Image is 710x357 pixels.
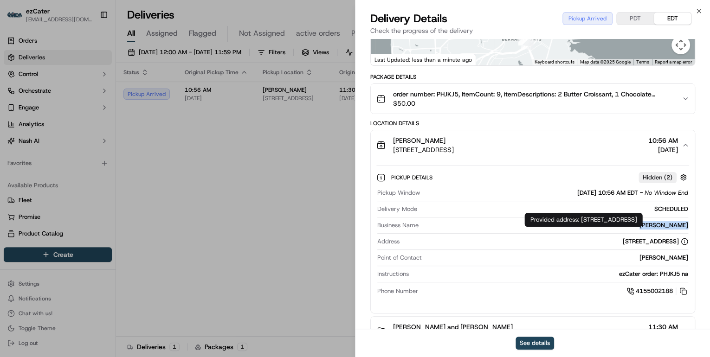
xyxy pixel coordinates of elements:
span: 10:56 AM [648,136,678,145]
button: EDT [654,13,691,25]
span: 4155002188 [636,287,673,295]
div: Provided address: [STREET_ADDRESS] [524,213,642,227]
span: Address [377,237,400,246]
span: Knowledge Base [19,134,71,144]
a: Terms (opens in new tab) [636,59,649,64]
span: Pickup Details [391,174,434,181]
button: order number: PHJKJ5, ItemCount: 9, itemDescriptions: 2 Butter Croissant, 1 Chocolate Hazelnut Cr... [371,84,695,114]
button: [PERSON_NAME][STREET_ADDRESS]10:56 AM[DATE] [371,130,695,160]
span: [DATE] [648,145,678,154]
span: Delivery Mode [377,205,417,213]
span: Hidden ( 2 ) [643,173,672,182]
span: API Documentation [88,134,149,144]
span: [PERSON_NAME] and [PERSON_NAME] [393,322,513,331]
a: Report a map error [655,59,692,64]
div: Last Updated: less than a minute ago [371,54,476,65]
span: 11:30 AM [648,322,678,331]
span: Instructions [377,270,409,278]
div: SCHEDULED [421,205,688,213]
a: 4155002188 [626,286,688,296]
div: Location Details [370,120,695,127]
span: Pylon [92,157,112,164]
span: [DATE] 10:56 AM EDT [577,189,638,197]
a: Powered byPylon [65,157,112,164]
span: Phone Number [377,287,418,295]
div: [STREET_ADDRESS] [623,237,688,246]
div: 11 [518,33,530,45]
span: Map data ©2025 Google [580,59,631,64]
button: Keyboard shortcuts [535,59,574,65]
span: $50.00 [393,99,674,108]
span: order number: PHJKJ5, ItemCount: 9, itemDescriptions: 2 Butter Croissant, 1 Chocolate Hazelnut Cr... [393,89,674,99]
img: 1736555255976-a54dd68f-1ca7-489b-9aae-adbdc363a1c4 [9,89,26,105]
div: [PERSON_NAME] [422,221,688,229]
div: Package Details [370,73,695,81]
a: Open this area in Google Maps (opens a new window) [373,53,404,65]
img: Nash [9,9,28,28]
button: See details [516,337,554,350]
span: Pickup Window [377,189,420,197]
p: Check the progress of the delivery [370,26,695,35]
span: [PERSON_NAME] [393,136,445,145]
div: Start new chat [32,89,152,98]
button: Map camera controls [671,36,690,54]
a: 📗Knowledge Base [6,131,75,147]
div: [PERSON_NAME] [426,254,688,262]
img: Google [373,53,404,65]
input: Got a question? Start typing here... [24,60,167,70]
span: Point of Contact [377,254,422,262]
button: Hidden (2) [639,172,689,183]
button: PDT [617,13,654,25]
a: 💻API Documentation [75,131,153,147]
span: Delivery Details [370,11,447,26]
span: Business Name [377,221,419,229]
div: We're available if you need us! [32,98,117,105]
div: ezCater order: PHJKJ5 na [413,270,688,278]
button: Start new chat [158,91,169,102]
span: No Window End [645,189,688,197]
div: 📗 [9,135,17,143]
div: 💻 [78,135,86,143]
button: [PERSON_NAME] and [PERSON_NAME]11:30 AM [371,317,695,346]
span: - [640,189,643,197]
div: [PERSON_NAME][STREET_ADDRESS]10:56 AM[DATE] [371,160,695,313]
p: Welcome 👋 [9,37,169,52]
span: [STREET_ADDRESS] [393,145,454,154]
